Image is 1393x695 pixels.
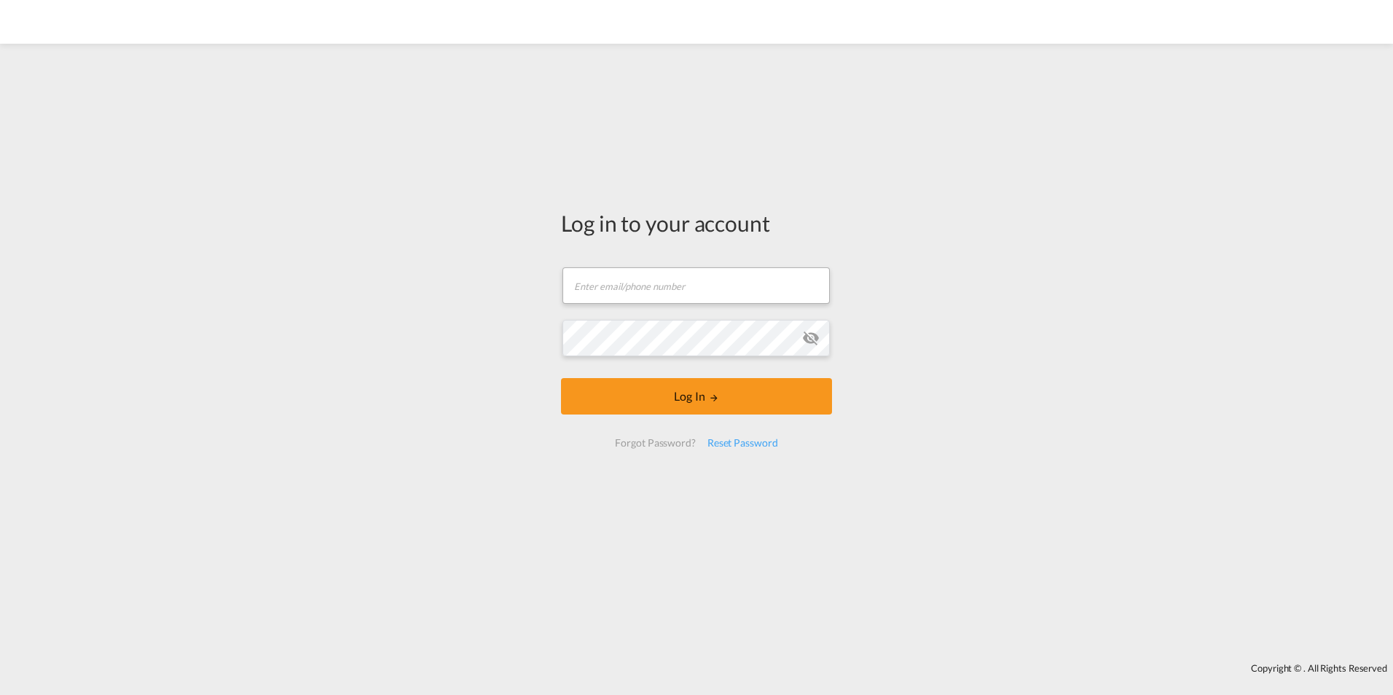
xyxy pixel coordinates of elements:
div: Reset Password [702,430,784,456]
div: Log in to your account [561,208,832,238]
md-icon: icon-eye-off [802,329,820,347]
input: Enter email/phone number [562,267,830,304]
button: LOGIN [561,378,832,415]
div: Forgot Password? [609,430,701,456]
